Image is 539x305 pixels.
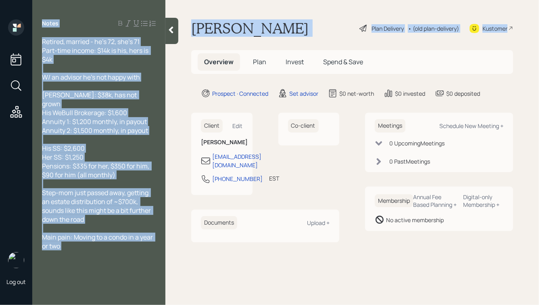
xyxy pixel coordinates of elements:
[8,252,24,268] img: hunter_neumayer.jpg
[201,139,243,146] h6: [PERSON_NAME]
[375,119,405,133] h6: Meetings
[408,24,459,33] div: • (old plan-delivery)
[288,119,319,133] h6: Co-client
[286,57,304,66] span: Invest
[483,24,508,33] div: Kustomer
[389,157,430,166] div: 0 Past Meeting s
[191,19,309,37] h1: [PERSON_NAME]
[289,89,318,98] div: Set advisor
[375,194,413,208] h6: Membership
[212,89,268,98] div: Prospect · Connected
[323,57,363,66] span: Spend & Save
[446,89,480,98] div: $0 deposited
[307,219,330,227] div: Upload +
[201,216,237,229] h6: Documents
[253,57,266,66] span: Plan
[413,193,457,208] div: Annual Fee Based Planning +
[201,119,223,133] h6: Client
[389,139,445,147] div: 0 Upcoming Meeting s
[386,216,444,224] div: No active membership
[42,233,154,250] span: Main pain: Moving to a condo in a year or two
[233,122,243,130] div: Edit
[439,122,503,130] div: Schedule New Meeting +
[42,37,150,64] span: Retired, married - he's 72, she's 71 Part-time income: $14k is his, hers is $4k
[212,152,261,169] div: [EMAIL_ADDRESS][DOMAIN_NAME]
[204,57,234,66] span: Overview
[395,89,425,98] div: $0 invested
[42,73,140,82] span: W/ an advisor he's not happy with
[212,175,263,183] div: [PHONE_NUMBER]
[42,144,150,179] span: His SS: $2,600 Her SS: $1,250 Pensions: $335 for her, $350 for him, $90 for him (all monthly)
[42,188,152,224] span: Step-mom just passed away, getting an estate distribution of ~$700k, sounds like this might be a ...
[372,24,404,33] div: Plan Delivery
[339,89,374,98] div: $0 net-worth
[269,174,279,183] div: EST
[42,19,58,27] label: Notes
[6,278,26,286] div: Log out
[464,193,503,208] div: Digital-only Membership +
[42,90,148,135] span: [PERSON_NAME]: $38k, has not grown His WeBull Brokerage: $1,600 Annuity 1: $1,200 monthly, in pay...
